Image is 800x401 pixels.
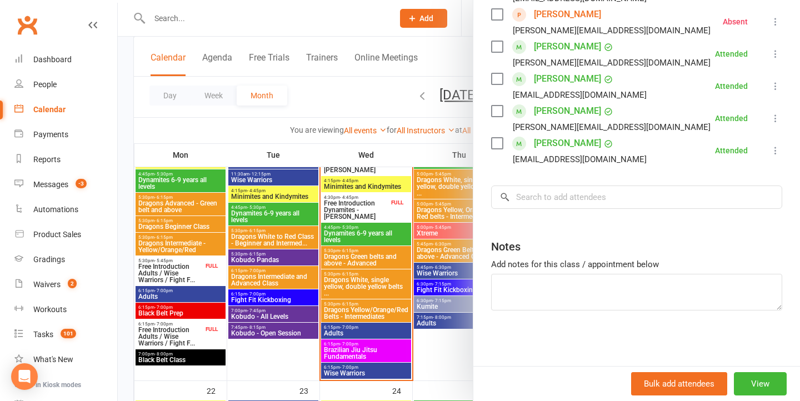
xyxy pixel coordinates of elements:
[715,114,748,122] div: Attended
[33,355,73,364] div: What's New
[715,82,748,90] div: Attended
[14,222,117,247] a: Product Sales
[534,102,601,120] a: [PERSON_NAME]
[491,258,782,271] div: Add notes for this class / appointment below
[14,247,117,272] a: Gradings
[14,72,117,97] a: People
[14,97,117,122] a: Calendar
[723,18,748,26] div: Absent
[734,372,787,395] button: View
[33,105,66,114] div: Calendar
[33,280,61,289] div: Waivers
[715,147,748,154] div: Attended
[14,47,117,72] a: Dashboard
[513,152,647,167] div: [EMAIL_ADDRESS][DOMAIN_NAME]
[76,179,87,188] span: -3
[513,23,711,38] div: [PERSON_NAME][EMAIL_ADDRESS][DOMAIN_NAME]
[33,80,57,89] div: People
[33,255,65,264] div: Gradings
[534,134,601,152] a: [PERSON_NAME]
[33,130,68,139] div: Payments
[14,322,117,347] a: Tasks 101
[513,56,711,70] div: [PERSON_NAME][EMAIL_ADDRESS][DOMAIN_NAME]
[14,347,117,372] a: What's New
[631,372,727,395] button: Bulk add attendees
[13,11,41,39] a: Clubworx
[513,88,647,102] div: [EMAIL_ADDRESS][DOMAIN_NAME]
[491,239,521,254] div: Notes
[14,297,117,322] a: Workouts
[33,205,78,214] div: Automations
[14,122,117,147] a: Payments
[14,172,117,197] a: Messages -3
[11,363,38,390] div: Open Intercom Messenger
[513,120,711,134] div: [PERSON_NAME][EMAIL_ADDRESS][DOMAIN_NAME]
[61,329,76,338] span: 101
[14,197,117,222] a: Automations
[33,305,67,314] div: Workouts
[534,38,601,56] a: [PERSON_NAME]
[33,180,68,189] div: Messages
[14,272,117,297] a: Waivers 2
[33,155,61,164] div: Reports
[534,6,601,23] a: [PERSON_NAME]
[33,55,72,64] div: Dashboard
[534,70,601,88] a: [PERSON_NAME]
[14,147,117,172] a: Reports
[491,186,782,209] input: Search to add attendees
[68,279,77,288] span: 2
[33,230,81,239] div: Product Sales
[33,330,53,339] div: Tasks
[715,50,748,58] div: Attended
